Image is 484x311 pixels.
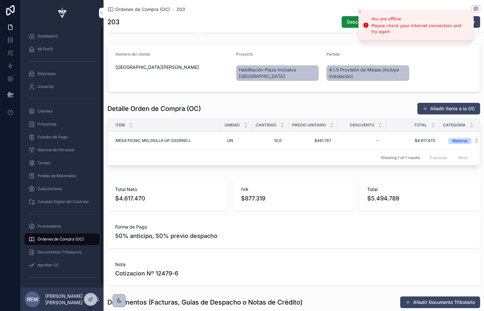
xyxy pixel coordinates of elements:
[38,160,50,166] span: Tareas
[241,186,346,193] span: IVA
[107,104,201,113] h1: Detalle Orden de Compra (OC)
[38,34,58,39] span: Dashboard
[236,52,253,57] span: Proyecto
[115,64,231,70] span: [GEOGRAPHIC_DATA][PERSON_NAME]
[376,138,380,143] div: --
[21,26,104,288] div: scrollable content
[107,17,120,27] h1: 203
[329,67,407,80] span: 4.1.5 Provisión de Mesas (incluye instalación)
[256,123,276,128] span: Cantidad
[115,231,472,241] span: 50% anticipo, 50% previo despacho
[38,147,74,153] span: Nomina de Personal
[342,16,382,28] button: Descargar OC
[25,220,100,232] a: Proveedores
[347,19,377,25] span: Descargar OC
[107,298,302,307] h1: Documentos (Facturas, Guías de Despacho o Notas de Crédito)
[357,8,363,15] button: Close toast
[25,144,100,156] a: Nomina de Personal
[414,123,427,128] span: Total
[115,224,472,230] span: Forma de Pago
[225,123,240,128] span: Unidad
[326,52,340,57] span: Partida
[45,293,94,306] p: [PERSON_NAME] [PERSON_NAME]
[25,43,100,55] a: Mi Perfil
[38,84,54,89] span: Usuarios
[367,194,472,203] span: $5.494.789
[38,122,56,127] span: Proyectos
[236,65,319,81] a: Habilitación Plaza Inclusiva [GEOGRAPHIC_DATA]
[38,109,52,114] span: Clientes
[25,233,100,245] a: Órdenes de Compra (OC)
[107,6,170,13] a: Órdenes de Compra (OC)
[25,131,100,143] a: Estados de Pago
[443,123,466,128] span: Categoría
[38,71,56,76] span: Empresas
[25,246,100,258] a: Documentos Tributarios
[241,194,346,203] span: $877.319
[326,65,409,81] a: 4.1.5 Provisión de Mesas (incluye instalación)
[25,259,100,271] a: Aprobar OC
[115,138,191,143] span: MESA PICNIC MELOSILLA UP OSORNO L
[27,295,38,303] span: REM
[25,170,100,182] a: Pedido de Materiales
[38,250,82,255] span: Documentos Tributarios
[38,186,62,191] span: Subcontratos
[452,138,467,144] div: Material
[115,269,472,278] span: Cotizacion Nº 12479-6
[38,134,68,140] span: Estados de Pago
[227,138,233,143] span: UN
[38,47,53,52] span: Mi Perfil
[292,123,326,128] span: Precio Unitario
[390,138,435,143] span: $4.617.470
[417,103,480,114] button: Añadir items a la OC
[371,16,468,22] div: You are offline
[239,67,316,80] span: Habilitación Plaza Inclusiva [GEOGRAPHIC_DATA]
[25,183,100,195] a: Subcontratos
[54,8,70,18] img: App logo
[25,157,100,169] a: Tareas
[25,68,100,80] a: Empresas
[25,81,100,92] a: Usuarios
[115,194,220,203] span: $4.617.470
[38,237,84,242] span: Órdenes de Compra (OC)
[258,138,282,143] span: 10,0
[25,105,100,117] a: Clientes
[381,155,420,160] span: Showing 1 of 1 results
[176,6,185,13] a: 203
[38,224,61,229] span: Proveedores
[115,52,150,57] span: Nombre del cliente
[115,6,170,13] span: Órdenes de Compra (OC)
[367,186,472,193] span: Total
[38,263,59,268] span: Aprobar OC
[371,23,468,35] div: Please check your internet connection and try again
[25,196,100,208] a: Carpeta Digital del Contrato
[38,173,76,178] span: Pedido de Materiales
[25,30,100,42] a: Dashboard
[350,123,374,128] span: Descuento
[25,118,100,130] a: Proyectos
[38,199,89,204] span: Carpeta Digital del Contrato
[115,261,472,268] span: Nota
[115,123,125,128] span: Item
[115,186,220,193] span: Total Neto
[400,296,480,308] button: Añadir Documento Tributario
[295,138,331,143] span: $461.747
